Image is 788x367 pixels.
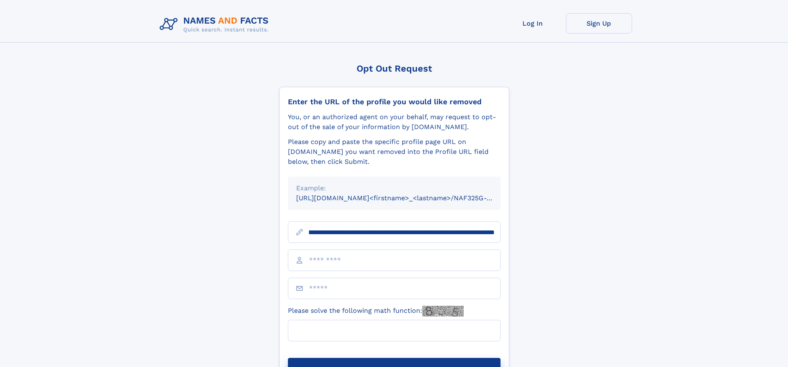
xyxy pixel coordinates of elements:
[288,306,464,317] label: Please solve the following math function:
[288,97,501,106] div: Enter the URL of the profile you would like removed
[288,112,501,132] div: You, or an authorized agent on your behalf, may request to opt-out of the sale of your informatio...
[296,194,516,202] small: [URL][DOMAIN_NAME]<firstname>_<lastname>/NAF325G-xxxxxxxx
[288,137,501,167] div: Please copy and paste the specific profile page URL on [DOMAIN_NAME] you want removed into the Pr...
[279,63,509,74] div: Opt Out Request
[566,13,632,34] a: Sign Up
[500,13,566,34] a: Log In
[156,13,275,36] img: Logo Names and Facts
[296,183,492,193] div: Example:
